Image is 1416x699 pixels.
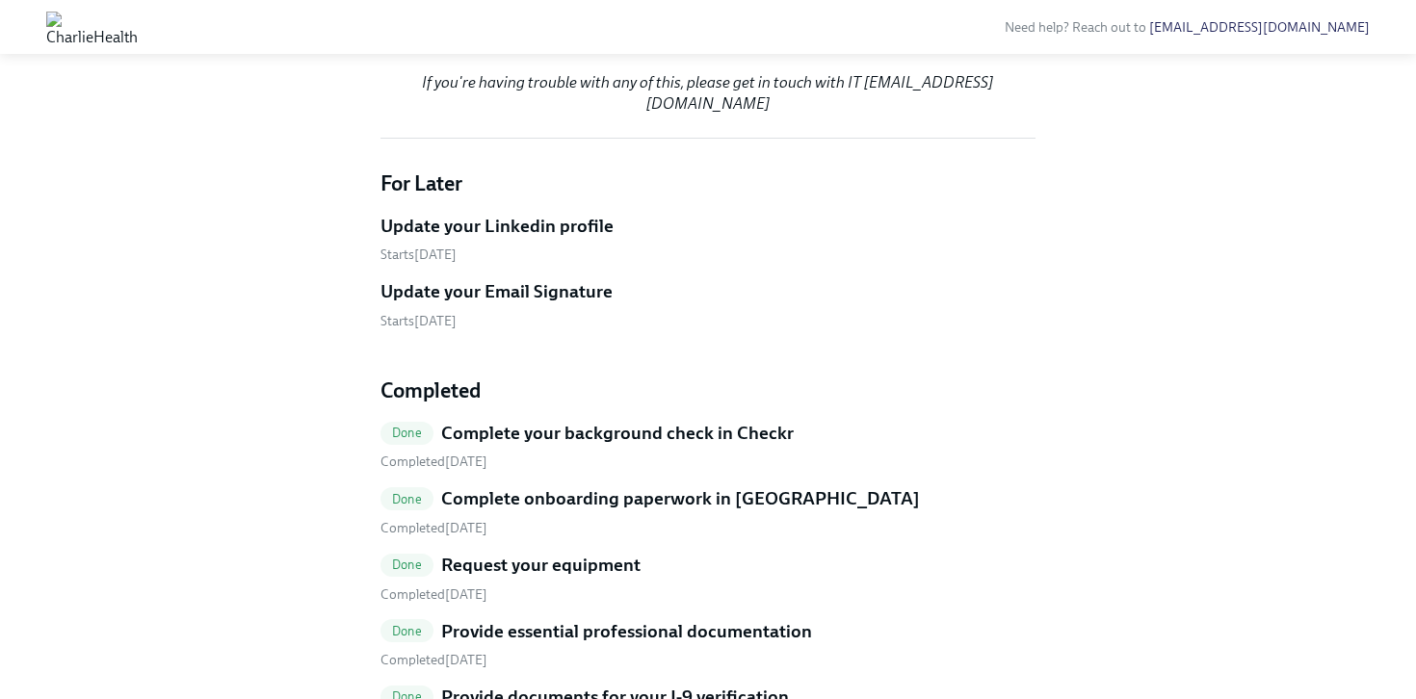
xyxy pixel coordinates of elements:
[380,492,433,506] span: Done
[380,553,1036,604] a: DoneRequest your equipment Completed[DATE]
[380,486,1036,537] a: DoneComplete onboarding paperwork in [GEOGRAPHIC_DATA] Completed[DATE]
[380,279,613,304] h5: Update your Email Signature
[380,453,487,470] span: Sunday, September 14th 2025, 8:33 pm
[1149,19,1370,36] a: [EMAIL_ADDRESS][DOMAIN_NAME]
[380,214,614,239] h5: Update your Linkedin profile
[441,619,812,644] h5: Provide essential professional documentation
[422,73,994,113] em: If you're having trouble with any of this, please get in touch with IT [EMAIL_ADDRESS][DOMAIN_NAME]
[380,557,433,572] span: Done
[380,246,457,263] span: Monday, October 6th 2025, 10:00 am
[380,426,433,440] span: Done
[46,12,138,42] img: CharlieHealth
[380,421,1036,472] a: DoneComplete your background check in Checkr Completed[DATE]
[441,553,641,578] h5: Request your equipment
[380,624,433,638] span: Done
[380,214,1036,265] a: Update your Linkedin profileStarts[DATE]
[1005,19,1370,36] span: Need help? Reach out to
[380,520,487,536] span: Monday, September 15th 2025, 9:13 pm
[380,313,457,329] span: Monday, October 6th 2025, 10:00 am
[380,586,487,603] span: Sunday, September 14th 2025, 8:39 pm
[380,169,1036,198] h4: For Later
[380,652,487,668] span: Sunday, September 14th 2025, 8:35 pm
[441,421,794,446] h5: Complete your background check in Checkr
[380,279,1036,330] a: Update your Email SignatureStarts[DATE]
[380,376,1036,405] h4: Completed
[380,619,1036,670] a: DoneProvide essential professional documentation Completed[DATE]
[441,486,920,511] h5: Complete onboarding paperwork in [GEOGRAPHIC_DATA]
